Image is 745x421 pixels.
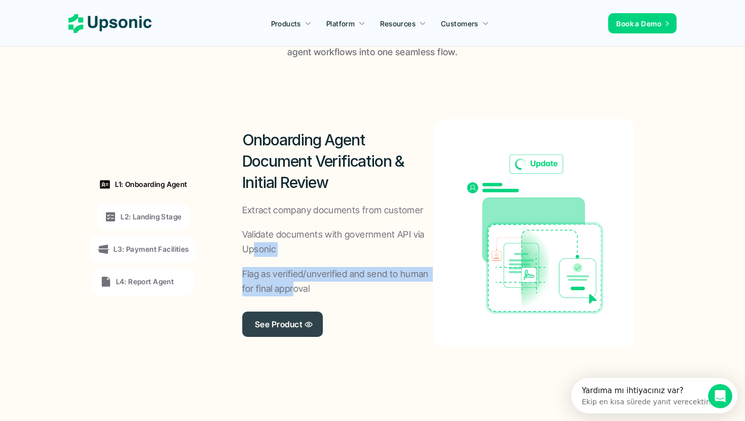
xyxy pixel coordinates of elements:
[441,18,478,29] p: Customers
[115,179,187,189] p: L1: Onboarding Agent
[121,211,181,222] p: L2: Landing Stage
[608,13,677,33] a: Book a Demo
[326,18,355,29] p: Platform
[242,129,434,193] h2: Onboarding Agent Document Verification & Initial Review
[4,4,169,32] div: Intercom Messenger uygulamasını aç
[255,317,302,331] p: See Product
[242,203,424,218] p: Extract company documents from customer
[11,17,139,27] div: Ekip en kısa sürede yanıt verecektir.
[242,227,434,257] p: Validate documents with government API via Upsonic
[11,9,139,17] div: Yardıma mı ihtiyacınız var?
[116,276,174,287] p: L4: Report Agent
[616,18,661,29] p: Book a Demo
[571,378,737,413] iframe: Intercom live chat keşif başlatıcısı
[114,244,189,254] p: L3: Payment Facilities
[242,267,434,296] p: Flag as verified/unverified and send to human for final approval
[271,18,301,29] p: Products
[265,14,318,32] a: Products
[708,384,732,408] iframe: Intercom live chat
[242,312,323,337] a: See Product
[380,18,416,29] p: Resources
